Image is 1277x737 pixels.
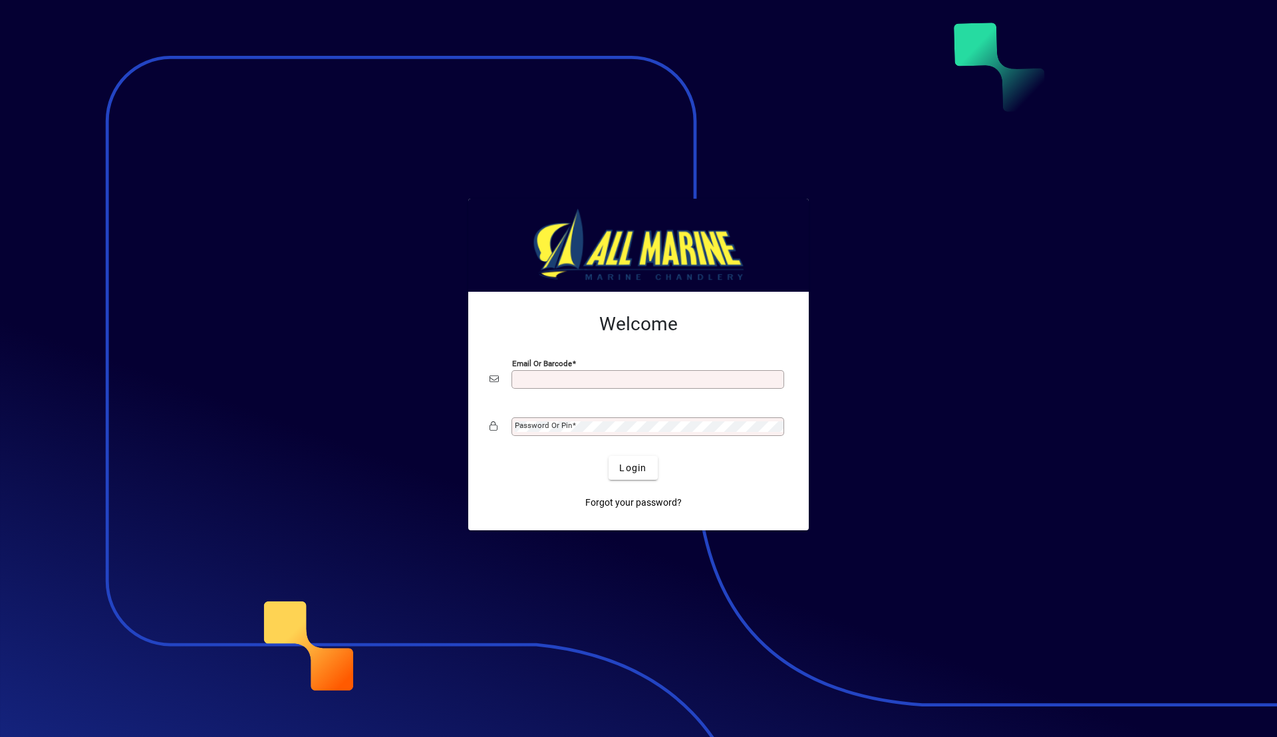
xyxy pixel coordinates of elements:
[512,359,572,368] mat-label: Email or Barcode
[619,461,646,475] span: Login
[585,496,682,510] span: Forgot your password?
[609,456,657,480] button: Login
[490,313,787,336] h2: Welcome
[515,421,572,430] mat-label: Password or Pin
[580,490,687,514] a: Forgot your password?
